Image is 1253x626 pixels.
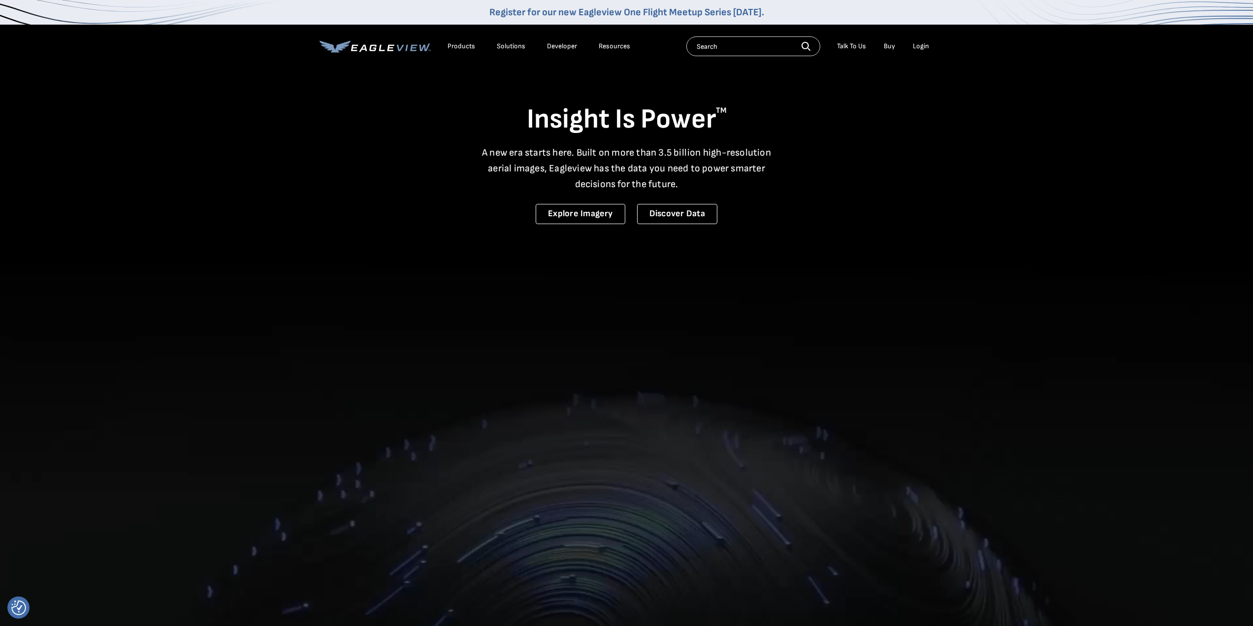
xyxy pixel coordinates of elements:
[489,6,764,18] a: Register for our new Eagleview One Flight Meetup Series [DATE].
[599,42,630,51] div: Resources
[913,42,929,51] div: Login
[884,42,895,51] a: Buy
[547,42,577,51] a: Developer
[497,42,525,51] div: Solutions
[448,42,475,51] div: Products
[11,600,26,615] button: Consent Preferences
[837,42,866,51] div: Talk To Us
[637,204,717,224] a: Discover Data
[320,102,934,137] h1: Insight Is Power
[536,204,625,224] a: Explore Imagery
[11,600,26,615] img: Revisit consent button
[716,106,727,115] sup: TM
[476,145,777,192] p: A new era starts here. Built on more than 3.5 billion high-resolution aerial images, Eagleview ha...
[686,36,820,56] input: Search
